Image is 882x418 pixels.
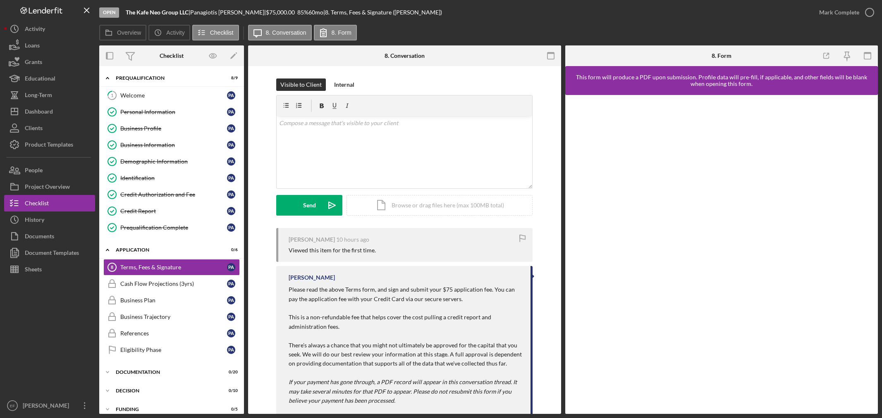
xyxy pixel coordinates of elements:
[227,280,235,288] div: P A
[120,347,227,353] div: Eligibility Phase
[4,397,95,414] button: EF[PERSON_NAME]
[574,103,871,406] iframe: Lenderfit form
[289,285,522,405] p: Please read the above Terms form, and sign and submit your $75 application fee. You can pay the a...
[334,78,354,91] div: Internal
[120,313,227,320] div: Business Trajectory
[126,9,189,16] b: The Kafe Neo Group LLC
[712,52,731,59] div: 8. Form
[297,9,308,16] div: 85 %
[227,223,235,232] div: P A
[227,174,235,182] div: P A
[103,259,240,275] a: 8Terms, Fees & SignaturePA
[227,207,235,215] div: P A
[227,141,235,149] div: P A
[120,297,227,304] div: Business Plan
[103,203,240,219] a: Credit ReportPA
[166,29,184,36] label: Activity
[227,329,235,337] div: P A
[116,247,217,252] div: Application
[103,342,240,358] a: Eligibility PhasePA
[120,191,227,198] div: Credit Authorization and Fee
[280,78,322,91] div: Visible to Client
[227,157,235,166] div: P A
[223,76,238,81] div: 8 / 9
[126,9,190,16] div: |
[223,247,238,252] div: 0 / 6
[303,195,316,216] div: Send
[103,325,240,342] a: ReferencesPA
[111,93,113,98] tspan: 1
[111,265,113,270] tspan: 8
[332,29,351,36] label: 8. Form
[227,108,235,116] div: P A
[289,378,517,404] em: If your payment has gone through, a PDF record will appear in this conversation thread. It may ta...
[120,280,227,287] div: Cash Flow Projections (3yrs)
[276,195,342,216] button: Send
[336,236,369,243] time: 2025-08-20 14:36
[160,52,184,59] div: Checklist
[266,29,306,36] label: 8. Conversation
[117,29,141,36] label: Overview
[385,52,425,59] div: 8. Conversation
[120,330,227,337] div: References
[289,274,335,281] div: [PERSON_NAME]
[116,388,217,393] div: Decision
[120,109,227,115] div: Personal Information
[314,25,357,40] button: 8. Form
[192,25,239,40] button: Checklist
[120,175,227,181] div: Identification
[148,25,190,40] button: Activity
[103,309,240,325] a: Business TrajectoryPA
[276,78,326,91] button: Visible to Client
[227,313,235,321] div: P A
[210,29,234,36] label: Checklist
[227,91,235,100] div: P A
[120,158,227,165] div: Demographic Information
[289,236,335,243] div: [PERSON_NAME]
[811,4,878,21] button: Mark Complete
[569,74,874,87] div: This form will produce a PDF upon submission. Profile data will pre-fill, if applicable, and othe...
[227,346,235,354] div: P A
[330,78,359,91] button: Internal
[227,296,235,304] div: P A
[227,190,235,199] div: P A
[819,4,859,21] div: Mark Complete
[120,142,227,148] div: Business Information
[248,25,312,40] button: 8. Conversation
[323,9,442,16] div: | 8. Terms, Fees & Signature ([PERSON_NAME])
[103,137,240,153] a: Business InformationPA
[116,407,217,412] div: Funding
[103,120,240,137] a: Business ProfilePA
